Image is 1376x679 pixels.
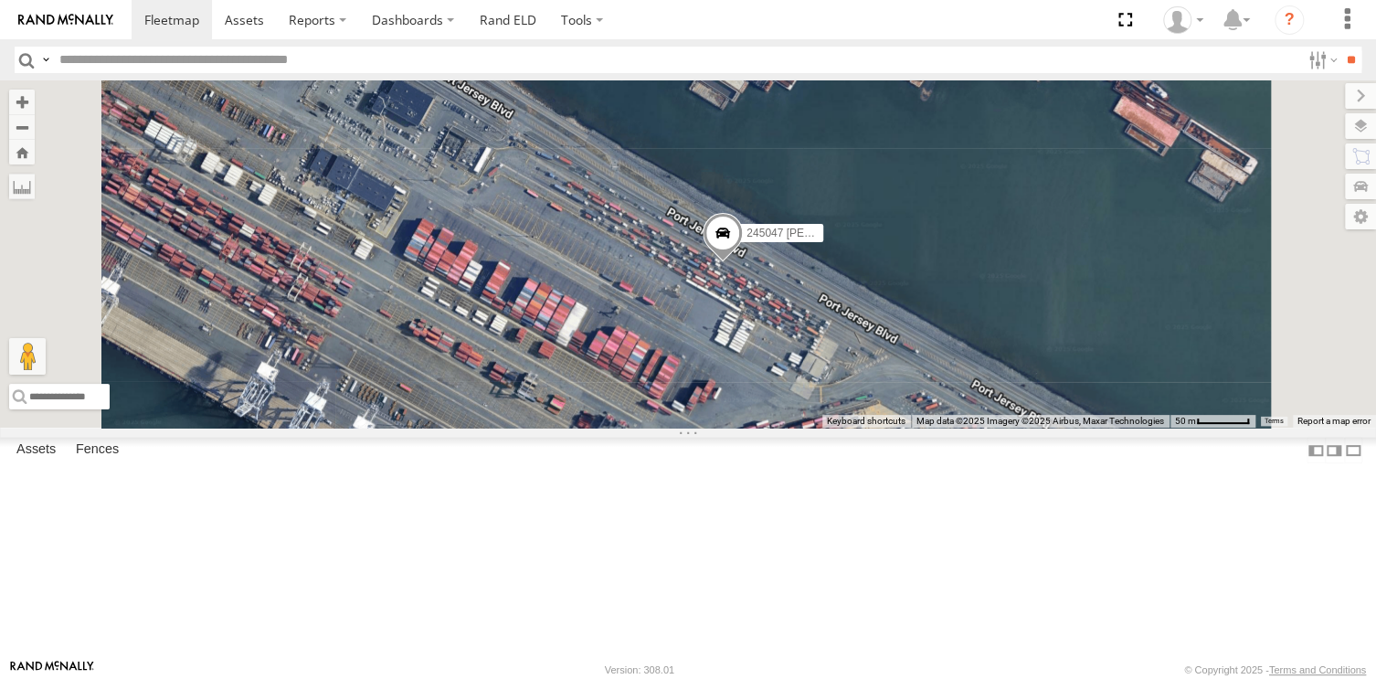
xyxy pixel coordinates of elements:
[9,114,35,140] button: Zoom out
[1184,664,1366,675] div: © Copyright 2025 -
[18,14,113,27] img: rand-logo.svg
[9,90,35,114] button: Zoom in
[1175,416,1196,426] span: 50 m
[1157,6,1210,34] div: Dale Gerhard
[827,415,905,428] button: Keyboard shortcuts
[1170,415,1255,428] button: Map Scale: 50 m per 55 pixels
[1344,437,1362,463] label: Hide Summary Table
[7,438,65,463] label: Assets
[1275,5,1304,35] i: ?
[1301,47,1340,73] label: Search Filter Options
[1325,437,1343,463] label: Dock Summary Table to the Right
[1265,417,1284,424] a: Terms (opens in new tab)
[1297,416,1371,426] a: Report a map error
[9,140,35,164] button: Zoom Home
[1269,664,1366,675] a: Terms and Conditions
[1307,437,1325,463] label: Dock Summary Table to the Left
[9,338,46,375] button: Drag Pegman onto the map to open Street View
[1345,204,1376,229] label: Map Settings
[9,174,35,199] label: Measure
[67,438,128,463] label: Fences
[605,664,674,675] div: Version: 308.01
[746,227,876,239] span: 245047 [PERSON_NAME]
[38,47,53,73] label: Search Query
[10,661,94,679] a: Visit our Website
[916,416,1164,426] span: Map data ©2025 Imagery ©2025 Airbus, Maxar Technologies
